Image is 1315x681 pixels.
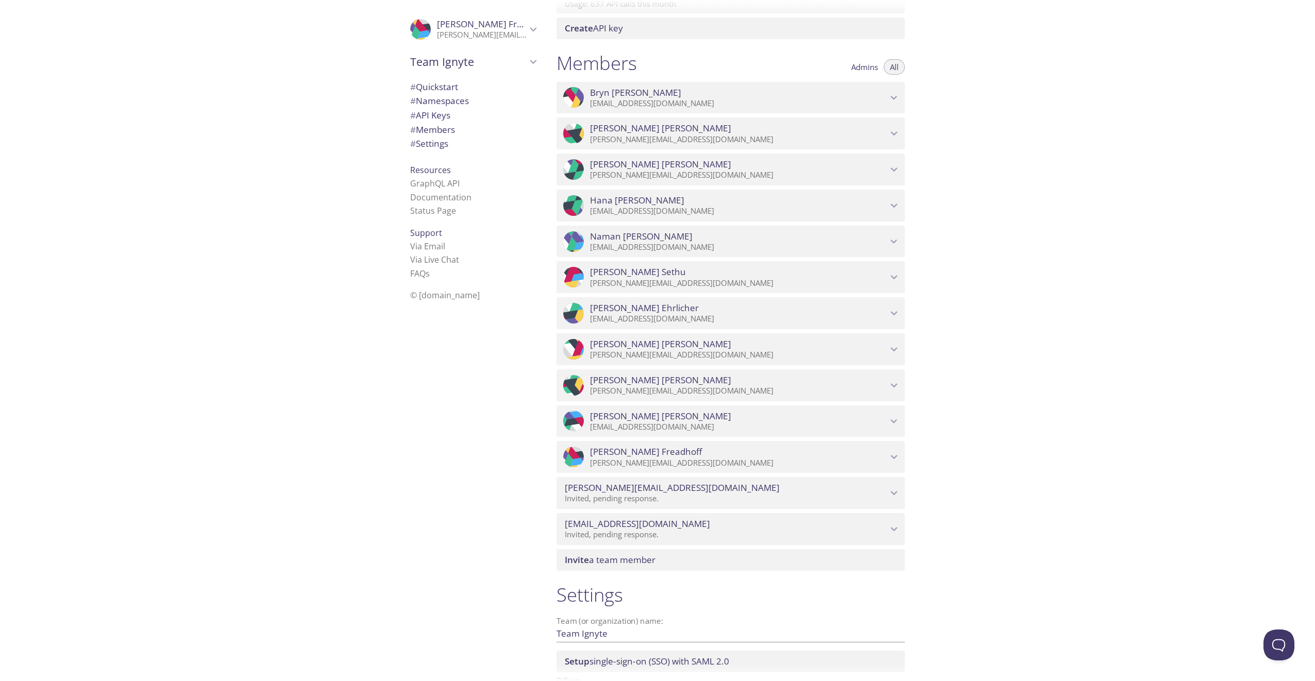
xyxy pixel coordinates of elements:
[410,268,430,279] a: FAQ
[557,549,905,571] div: Invite a team member
[565,482,780,493] span: [PERSON_NAME][EMAIL_ADDRESS][DOMAIN_NAME]
[410,290,480,301] span: © [DOMAIN_NAME]
[590,458,887,468] p: [PERSON_NAME][EMAIL_ADDRESS][DOMAIN_NAME]
[557,297,905,329] div: Jason Ehrlicher
[402,48,544,75] div: Team Ignyte
[410,109,450,121] span: API Keys
[557,154,905,185] div: Jason Yang
[590,134,887,145] p: [PERSON_NAME][EMAIL_ADDRESS][DOMAIN_NAME]
[565,554,589,566] span: Invite
[590,314,887,324] p: [EMAIL_ADDRESS][DOMAIN_NAME]
[557,82,905,114] div: Bryn Portella
[590,386,887,396] p: [PERSON_NAME][EMAIL_ADDRESS][DOMAIN_NAME]
[590,374,731,386] span: [PERSON_NAME] [PERSON_NAME]
[557,190,905,222] div: Hana Shen
[426,268,430,279] span: s
[410,164,451,176] span: Resources
[410,81,458,93] span: Quickstart
[590,87,681,98] span: Bryn [PERSON_NAME]
[590,266,686,278] span: [PERSON_NAME] Sethu
[565,655,729,667] span: single-sign-on (SSO) with SAML 2.0
[410,138,448,149] span: Settings
[557,405,905,437] div: Megan Slota
[565,493,887,504] p: Invited, pending response.
[590,422,887,432] p: [EMAIL_ADDRESS][DOMAIN_NAME]
[437,30,527,40] p: [PERSON_NAME][EMAIL_ADDRESS][DOMAIN_NAME]
[565,22,593,34] span: Create
[410,205,456,216] a: Status Page
[557,261,905,293] div: Umayal Sethu
[410,192,471,203] a: Documentation
[557,333,905,365] div: Lowell Marzan
[565,554,655,566] span: a team member
[590,302,699,314] span: [PERSON_NAME] Ehrlicher
[402,12,544,46] div: Dylan Freadhoff
[845,59,884,75] button: Admins
[590,159,731,170] span: [PERSON_NAME] [PERSON_NAME]
[557,617,664,625] label: Team (or organization) name:
[410,109,416,121] span: #
[557,477,905,509] div: isaac@ignytegroup.com
[557,226,905,258] div: Naman Pareek
[410,241,445,252] a: Via Email
[557,651,905,672] div: Setup SSO
[590,411,731,422] span: [PERSON_NAME] [PERSON_NAME]
[402,108,544,123] div: API Keys
[590,170,887,180] p: [PERSON_NAME][EMAIL_ADDRESS][DOMAIN_NAME]
[565,22,623,34] span: API key
[565,530,887,540] p: Invited, pending response.
[410,55,527,69] span: Team Ignyte
[1263,629,1294,660] iframe: Help Scout Beacon - Open
[410,227,442,239] span: Support
[402,137,544,151] div: Team Settings
[557,369,905,401] div: Ethan Miller
[410,81,416,93] span: #
[410,254,459,265] a: Via Live Chat
[437,18,549,30] span: [PERSON_NAME] Freadhoff
[402,123,544,137] div: Members
[557,18,905,39] div: Create API Key
[590,446,702,457] span: [PERSON_NAME] Freadhoff
[557,441,905,473] div: Dylan Freadhoff
[884,59,905,75] button: All
[590,206,887,216] p: [EMAIL_ADDRESS][DOMAIN_NAME]
[410,95,416,107] span: #
[402,94,544,108] div: Namespaces
[590,98,887,109] p: [EMAIL_ADDRESS][DOMAIN_NAME]
[557,117,905,149] div: Jacob Hayhurst
[402,80,544,94] div: Quickstart
[590,242,887,252] p: [EMAIL_ADDRESS][DOMAIN_NAME]
[590,123,731,134] span: [PERSON_NAME] [PERSON_NAME]
[557,583,905,606] h1: Settings
[557,513,905,545] div: christian@ignytegroup.com
[565,518,710,530] span: [EMAIL_ADDRESS][DOMAIN_NAME]
[590,350,887,360] p: [PERSON_NAME][EMAIL_ADDRESS][DOMAIN_NAME]
[590,195,684,206] span: Hana [PERSON_NAME]
[410,178,460,189] a: GraphQL API
[590,338,731,350] span: [PERSON_NAME] [PERSON_NAME]
[590,278,887,288] p: [PERSON_NAME][EMAIL_ADDRESS][DOMAIN_NAME]
[590,231,693,242] span: Naman [PERSON_NAME]
[410,95,469,107] span: Namespaces
[410,138,416,149] span: #
[557,52,637,75] h1: Members
[410,124,416,135] span: #
[565,655,589,667] span: Setup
